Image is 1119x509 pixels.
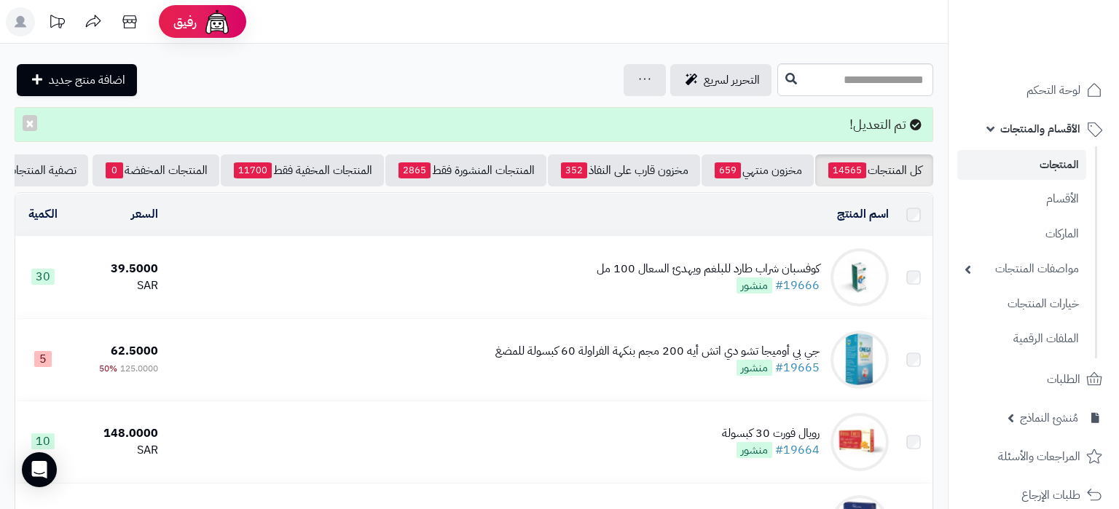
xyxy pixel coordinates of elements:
[737,442,772,458] span: منشور
[385,154,546,186] a: المنتجات المنشورة فقط2865
[1020,408,1078,428] span: مُنشئ النماذج
[76,425,158,442] div: 148.0000
[998,446,1080,467] span: المراجعات والأسئلة
[76,442,158,459] div: SAR
[831,331,889,389] img: جي بي أوميجا تشو دي اتش أيه 200 مجم بنكهة الفراولة 60 كبسولة للمضغ
[39,7,75,40] a: تحديثات المنصة
[15,107,933,142] div: تم التعديل!
[106,162,123,178] span: 0
[31,433,55,449] span: 10
[34,351,52,367] span: 5
[17,64,137,96] a: اضافة منتج جديد
[548,154,700,186] a: مخزون قارب على النفاذ352
[775,277,820,294] a: #19666
[131,205,158,223] a: السعر
[221,154,384,186] a: المنتجات المخفية فقط11700
[722,425,820,442] div: رويال فورت 30 كبسولة
[670,64,771,96] a: التحرير لسريع
[1021,485,1080,505] span: طلبات الإرجاع
[957,184,1086,215] a: الأقسام
[957,253,1086,285] a: مواصفات المنتجات
[702,154,814,186] a: مخزون منتهي659
[28,205,58,223] a: الكمية
[398,162,431,178] span: 2865
[1026,80,1080,100] span: لوحة التحكم
[957,150,1086,180] a: المنتجات
[831,413,889,471] img: رويال فورت 30 كبسولة
[775,441,820,459] a: #19664
[715,162,741,178] span: 659
[737,277,772,293] span: منشور
[957,218,1086,250] a: الماركات
[23,115,37,131] button: ×
[597,261,820,277] div: كوفسبان شراب طارد للبلغم ويهدئ السعال 100 مل
[93,154,219,186] a: المنتجات المخفضة0
[957,288,1086,320] a: خيارات المنتجات
[495,343,820,360] div: جي بي أوميجا تشو دي اتش أيه 200 مجم بنكهة الفراولة 60 كبسولة للمضغ
[120,362,158,375] span: 125.0000
[775,359,820,376] a: #19665
[1020,11,1105,42] img: logo-2.png
[31,269,55,285] span: 30
[99,362,117,375] span: 50%
[815,154,933,186] a: كل المنتجات14565
[234,162,272,178] span: 11700
[1047,369,1080,390] span: الطلبات
[76,261,158,277] div: 39.5000
[49,71,125,89] span: اضافة منتج جديد
[837,205,889,223] a: اسم المنتج
[173,13,197,31] span: رفيق
[957,439,1110,474] a: المراجعات والأسئلة
[828,162,866,178] span: 14565
[561,162,587,178] span: 352
[76,277,158,294] div: SAR
[957,73,1110,108] a: لوحة التحكم
[7,162,76,179] span: تصفية المنتجات
[957,362,1110,397] a: الطلبات
[1000,119,1080,139] span: الأقسام والمنتجات
[22,452,57,487] div: Open Intercom Messenger
[737,360,772,376] span: منشور
[957,323,1086,355] a: الملفات الرقمية
[111,342,158,360] span: 62.5000
[203,7,232,36] img: ai-face.png
[831,248,889,307] img: كوفسبان شراب طارد للبلغم ويهدئ السعال 100 مل
[704,71,760,89] span: التحرير لسريع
